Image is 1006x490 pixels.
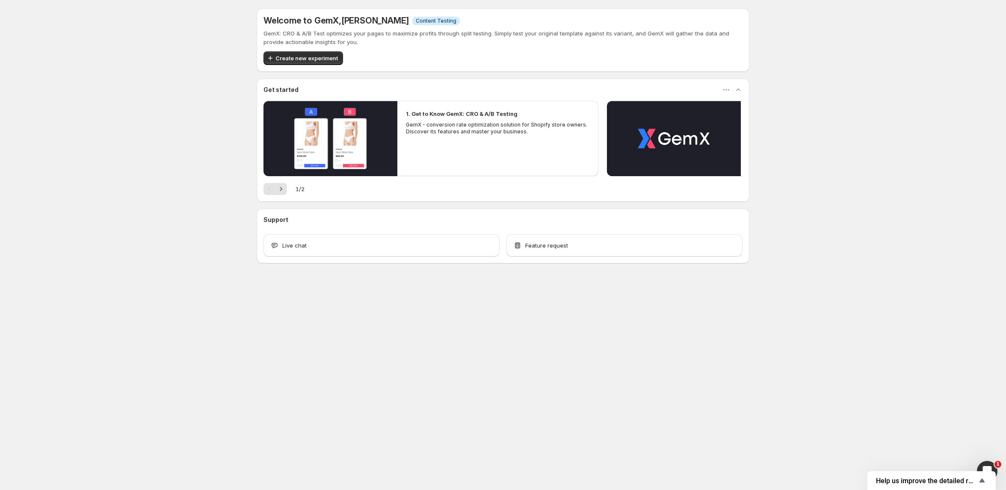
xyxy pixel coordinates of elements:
[406,109,518,118] h2: 1. Get to Know GemX: CRO & A/B Testing
[977,461,997,481] iframe: Intercom live chat
[525,241,568,250] span: Feature request
[263,101,397,176] button: Play video
[263,215,288,224] h3: Support
[406,121,590,135] p: GemX - conversion rate optimization solution for Shopify store owners. Discover its features and ...
[263,86,299,94] h3: Get started
[876,477,977,485] span: Help us improve the detailed report for A/B campaigns
[339,15,409,26] span: , [PERSON_NAME]
[994,461,1001,468] span: 1
[263,15,409,26] h5: Welcome to GemX
[876,475,987,486] button: Show survey - Help us improve the detailed report for A/B campaigns
[282,241,307,250] span: Live chat
[263,51,343,65] button: Create new experiment
[263,183,287,195] nav: Pagination
[607,101,741,176] button: Play video
[275,183,287,195] button: Next
[296,185,305,193] span: 1 / 2
[275,54,338,62] span: Create new experiment
[263,29,743,46] p: GemX: CRO & A/B Test optimizes your pages to maximize profits through split testing. Simply test ...
[416,18,456,24] span: Content Testing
